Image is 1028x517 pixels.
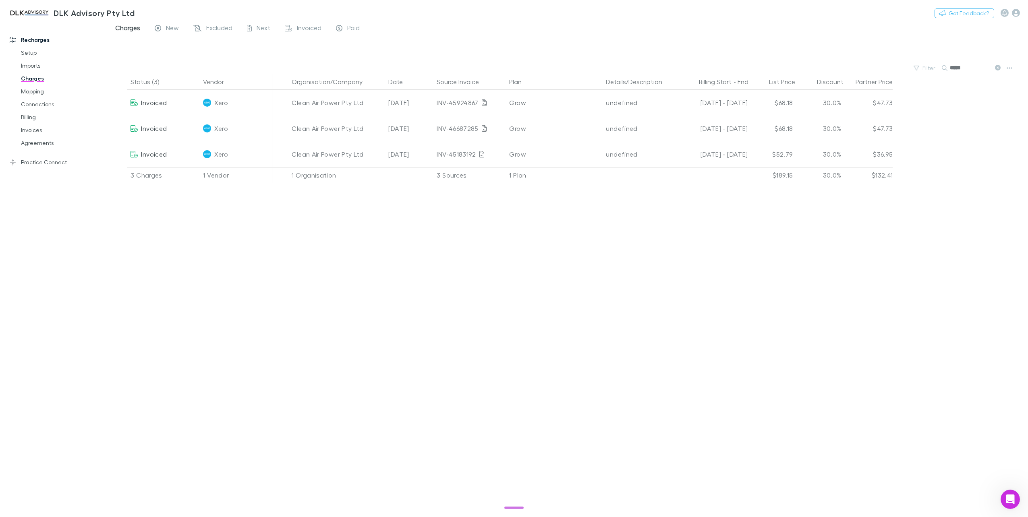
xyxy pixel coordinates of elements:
div: $47.73 [844,116,893,141]
div: $36.95 [844,141,893,167]
div: That is my only feedback. That and if you are in a company using a shared mailbox email forwardin... [35,202,148,265]
button: Gif picker [38,257,45,264]
button: Source Invoice [437,74,489,90]
button: Date [388,74,412,90]
div: INV-46687285 [437,116,503,141]
div: Hey [PERSON_NAME], we just enabled this for your account. Can you refresh the page? [6,49,132,83]
span: Next [257,24,270,34]
button: Partner Price [856,74,902,90]
h3: DLK Advisory Pty Ltd [54,8,135,18]
button: Filter [910,63,940,73]
div: shoild it say 1/9 now that I have done the session? [29,89,155,114]
div: 3 Charges [127,167,200,183]
a: DLK Advisory Pty Ltd [3,3,139,23]
span: Invoiced [297,24,321,34]
div: Wait I refreshed and now it does :) [45,115,155,133]
div: Clean Air Power Pty Ltd [292,90,382,116]
img: DLK Advisory Pty Ltd's Logo [8,8,50,18]
div: It is good but would have been helpful to watch before I did the first billing. [35,138,148,154]
a: Mapping [13,85,112,98]
div: INV-45924867 [437,90,503,116]
div: undefined [606,90,672,116]
div: 3 Sources [433,167,506,183]
button: Vendor [203,74,234,90]
div: 1 Plan [506,167,603,183]
div: INV-45183192 [437,141,503,167]
div: - [678,74,756,90]
button: Send a message… [138,254,151,267]
a: Invoices [13,124,112,136]
span: Invoiced [141,124,167,132]
div: Chantel says… [6,197,155,277]
div: shoild it say 1/9 now that I have done the session? [35,94,148,110]
button: List Price [769,74,805,90]
p: Active 30m ago [39,10,80,18]
div: Yes,The pop-up will indicate your completed courses as well [6,165,132,191]
img: Xero's Logo [203,124,211,132]
div: $47.73 [844,90,893,116]
div: Alex says… [6,165,155,197]
div: Grow [509,90,599,116]
button: Got Feedback? [935,8,994,18]
div: $189.15 [748,167,796,183]
a: Billing [13,111,112,124]
span: Excluded [206,24,232,34]
a: Connections [13,98,112,111]
div: 30.0% [796,90,844,116]
a: Imports [13,59,112,72]
button: Details/Description [606,74,672,90]
div: Sorry for the delay here. Let me have that enabled for you. [13,28,126,43]
div: undefined [606,141,672,167]
div: 1 Vendor [200,167,272,183]
button: Upload attachment [12,257,19,264]
textarea: Message… [7,240,154,254]
div: [DATE] - [DATE] [678,90,748,116]
button: Discount [817,74,853,90]
h1: [PERSON_NAME] [39,4,91,10]
span: Invoiced [141,99,167,106]
div: Sorry for the delay here. Let me have that enabled for you. [6,23,132,48]
div: 30.0% [796,167,844,183]
div: Chantel says… [6,89,155,115]
a: Setup [13,46,112,59]
div: Alex says… [6,49,155,89]
div: Chantel says… [6,133,155,165]
span: Charges [115,24,140,34]
button: Home [126,3,141,19]
div: [DATE] - [DATE] [678,141,748,167]
div: Yes, [13,170,126,186]
a: Agreements [13,136,112,149]
span: New [166,24,179,34]
div: That is my only feedback. That and if you are in a company using a shared mailbox email forwardin... [29,197,155,270]
div: 30.0% [796,141,844,167]
div: 30.0% [796,116,844,141]
div: Close [141,3,156,18]
button: End [738,74,748,90]
div: 1 Organisation [288,167,385,183]
div: Clean Air Power Pty Ltd [292,116,382,141]
div: Grow [509,116,599,141]
div: It is good but would have been helpful to watch before I did the first billing. [29,133,155,159]
div: [DATE] - [DATE] [678,116,748,141]
span: Invoiced [141,150,167,158]
a: Recharges [2,33,112,46]
a: Charges [13,72,112,85]
button: Status (3) [131,74,169,90]
div: [DATE] [385,141,433,167]
button: Plan [509,74,531,90]
div: undefined [606,116,672,141]
img: Xero's Logo [203,150,211,158]
span: Xero [214,116,228,141]
button: Billing Start [699,74,732,90]
a: Practice Connect [2,156,112,169]
button: Organisation/Company [292,74,372,90]
div: $132.41 [844,167,893,183]
button: go back [5,3,21,19]
div: $68.18 [748,90,796,116]
div: Chantel says… [6,115,155,134]
button: Emoji picker [25,257,32,264]
div: Hey [PERSON_NAME], we just enabled this for your account. Can you refresh the page? [13,54,126,78]
div: Clean Air Power Pty Ltd [292,141,382,167]
b: The pop-up will indicate your completed courses as well [13,171,117,185]
div: $68.18 [748,116,796,141]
